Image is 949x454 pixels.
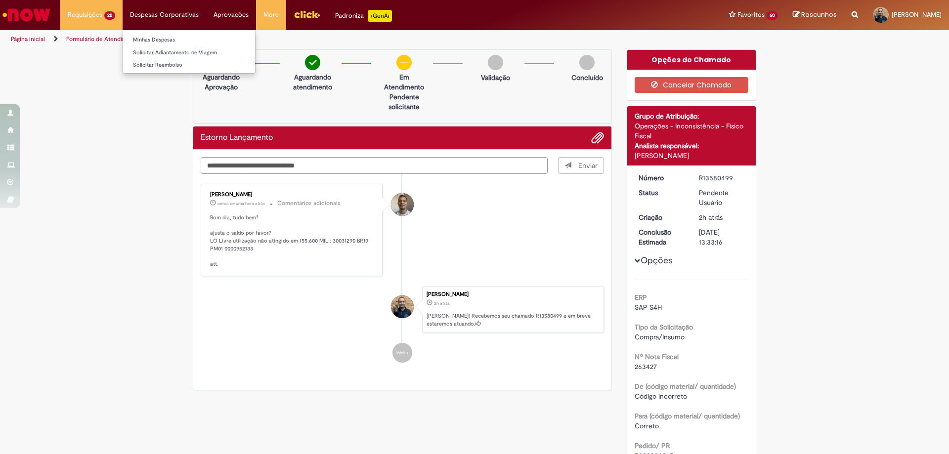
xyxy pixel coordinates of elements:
[699,173,745,183] div: R13580499
[635,323,693,331] b: Tipo da Solicitação
[635,441,670,450] b: Pedido/ PR
[635,293,647,302] b: ERP
[277,199,341,207] small: Comentários adicionais
[197,72,245,92] p: Aguardando Aprovação
[635,111,749,121] div: Grupo de Atribuição:
[104,11,115,20] span: 22
[579,55,595,70] img: img-circle-grey.png
[699,212,745,222] div: 30/09/2025 10:33:11
[391,193,414,216] div: Joziano De Jesus Oliveira
[488,55,503,70] img: img-circle-grey.png
[635,392,687,401] span: Código incorreto
[635,382,736,391] b: De (código material/ quantidade)
[892,10,942,19] span: [PERSON_NAME]
[68,10,102,20] span: Requisições
[130,10,199,20] span: Despesas Corporativas
[635,412,740,420] b: Para (código material/ quantidade)
[217,201,265,206] span: cerca de uma hora atrás
[11,35,45,43] a: Página inicial
[793,10,837,20] a: Rascunhos
[305,55,320,70] img: check-circle-green.png
[635,121,749,141] div: Operações - Inconsistência - Físico Fiscal
[801,10,837,19] span: Rascunhos
[289,72,337,92] p: Aguardando atendimento
[635,362,657,371] span: 263427
[66,35,139,43] a: Formulário de Atendimento
[201,157,548,174] textarea: Digite sua mensagem aqui...
[699,213,723,222] span: 2h atrás
[635,352,679,361] b: Nº Nota Fiscal
[434,300,450,306] span: 2h atrás
[263,10,279,20] span: More
[396,55,412,70] img: circle-minus.png
[294,7,320,22] img: click_logo_yellow_360x200.png
[635,303,662,312] span: SAP S4H
[201,286,604,333] li: Leonardo Da Costa Rodrigues
[201,133,273,142] h2: Estorno Lançamento Histórico de tíquete
[631,212,692,222] dt: Criação
[210,214,375,268] p: Bom dia, tudo bem? ajusta o saldo por favor? LO Livre utilização não atingido em 155,600 MIL : 30...
[380,72,428,92] p: Em Atendimento
[391,295,414,318] div: Leonardo Da Costa Rodrigues
[737,10,765,20] span: Favoritos
[631,227,692,247] dt: Conclusão Estimada
[427,312,599,328] p: [PERSON_NAME]! Recebemos seu chamado R13580499 e em breve estaremos atuando.
[1,5,52,25] img: ServiceNow
[627,50,756,70] div: Opções do Chamado
[214,10,249,20] span: Aprovações
[699,213,723,222] time: 30/09/2025 10:33:11
[699,188,745,207] div: Pendente Usuário
[210,192,375,198] div: [PERSON_NAME]
[123,60,255,71] a: Solicitar Reembolso
[368,10,392,22] p: +GenAi
[635,141,749,151] div: Analista responsável:
[123,30,256,74] ul: Despesas Corporativas
[699,227,745,247] div: [DATE] 13:33:16
[380,92,428,112] p: Pendente solicitante
[635,421,659,430] span: Correto
[571,73,603,83] p: Concluído
[434,300,450,306] time: 30/09/2025 10:33:11
[635,151,749,161] div: [PERSON_NAME]
[591,131,604,144] button: Adicionar anexos
[481,73,510,83] p: Validação
[767,11,778,20] span: 60
[635,332,685,341] span: Compra/Insumo
[123,35,255,45] a: Minhas Despesas
[631,188,692,198] dt: Status
[7,30,625,48] ul: Trilhas de página
[123,47,255,58] a: Solicitar Adiantamento de Viagem
[631,173,692,183] dt: Número
[335,10,392,22] div: Padroniza
[427,291,599,297] div: [PERSON_NAME]
[201,174,604,373] ul: Histórico de tíquete
[635,77,749,93] button: Cancelar Chamado
[217,201,265,206] time: 30/09/2025 11:28:57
